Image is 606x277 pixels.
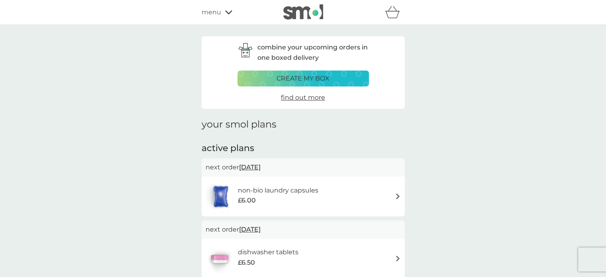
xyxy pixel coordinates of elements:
[238,257,255,268] span: £6.50
[206,162,401,173] p: next order
[238,185,318,196] h6: non-bio laundry capsules
[202,7,221,18] span: menu
[202,142,405,155] h2: active plans
[277,73,329,84] p: create my box
[281,94,325,101] span: find out more
[283,4,323,20] img: smol
[239,159,261,175] span: [DATE]
[257,42,369,63] p: combine your upcoming orders in one boxed delivery
[385,4,405,20] div: basket
[206,183,236,210] img: non-bio laundry capsules
[281,92,325,103] a: find out more
[239,222,261,237] span: [DATE]
[237,71,369,86] button: create my box
[206,245,233,273] img: dishwasher tablets
[238,247,298,257] h6: dishwasher tablets
[238,195,256,206] span: £6.00
[202,119,405,130] h1: your smol plans
[395,255,401,261] img: arrow right
[395,193,401,199] img: arrow right
[206,224,401,235] p: next order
